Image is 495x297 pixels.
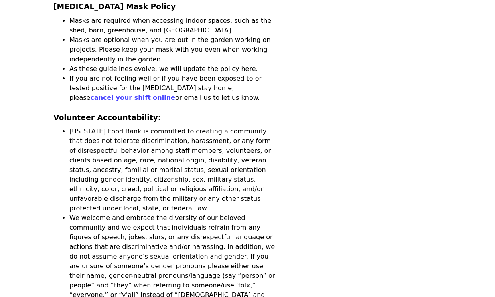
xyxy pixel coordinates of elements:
strong: [MEDICAL_DATA] Mask Policy [53,2,176,11]
strong: Volunteer Accountability: [53,113,161,122]
li: As these guidelines evolve, we will update the policy here. [69,64,277,74]
li: Masks are required when accessing indoor spaces, such as the shed, barn, greenhouse, and [GEOGRAP... [69,16,277,35]
li: [US_STATE] Food Bank is committed to creating a community that does not tolerate discrimination, ... [69,127,277,213]
a: cancel your shift online [90,94,175,101]
li: Masks are optional when you are out in the garden working on projects. Please keep your mask with... [69,35,277,64]
li: If you are not feeling well or if you have been exposed to or tested positive for the [MEDICAL_DA... [69,74,277,103]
